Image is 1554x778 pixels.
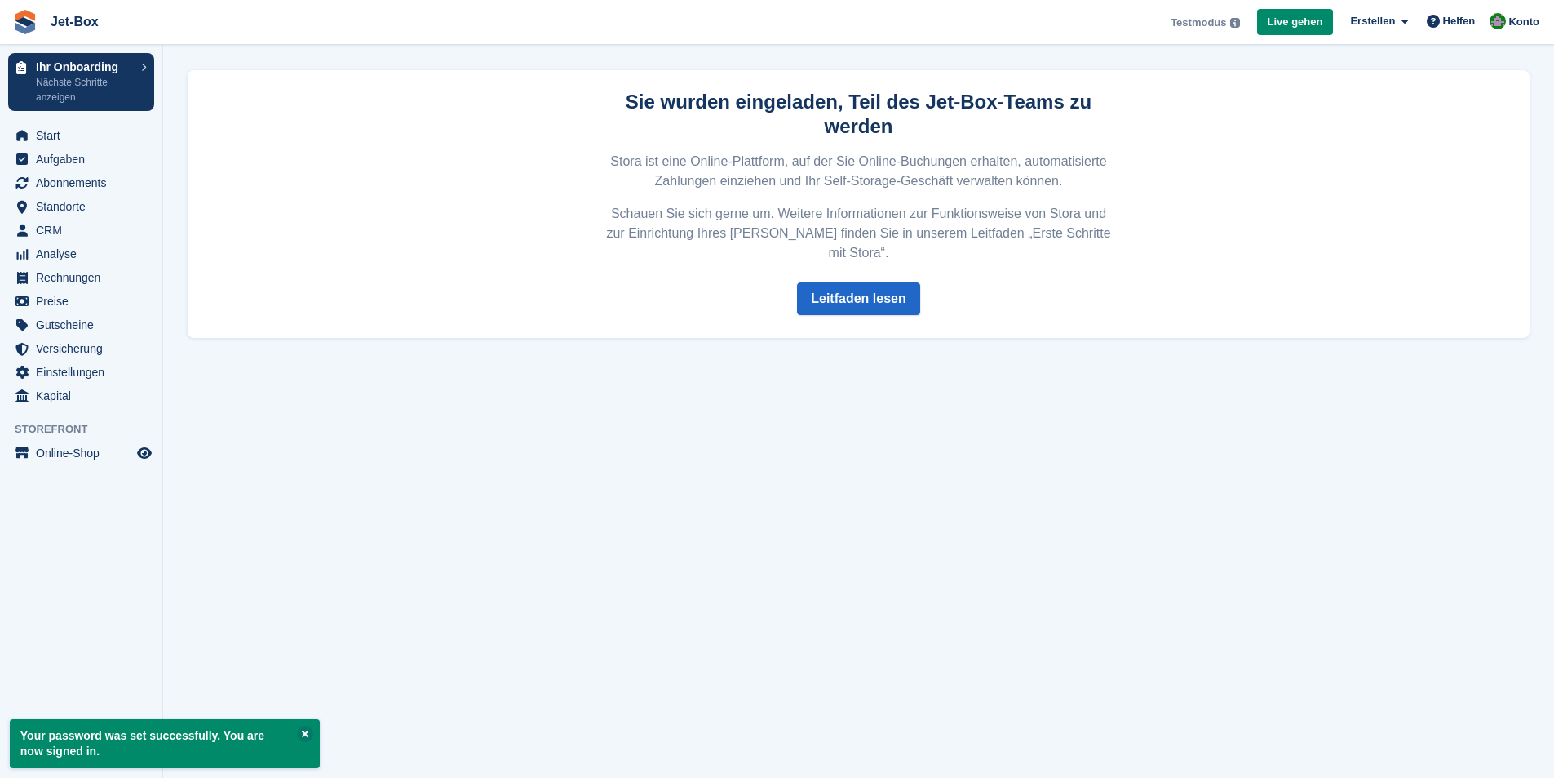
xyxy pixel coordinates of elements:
[36,124,134,147] span: Start
[626,91,1091,137] strong: Sie wurden eingeladen, Teil des Jet-Box-Teams zu werden
[8,171,154,194] a: menu
[135,443,154,463] a: Vorschau-Shop
[1230,18,1240,28] img: icon-info-grey-7440780725fd019a000dd9b08b2336e03edf1995a4989e88bcd33f0948082b44.svg
[1171,15,1226,31] span: Testmodus
[1350,13,1395,29] span: Erstellen
[36,442,134,465] span: Online-Shop
[8,242,154,265] a: menu
[36,385,134,407] span: Kapital
[8,148,154,171] a: menu
[36,61,133,73] p: Ihr Onboarding
[44,8,105,35] a: Jet-Box
[15,421,162,438] span: Storefront
[36,313,134,336] span: Gutscheine
[13,10,38,34] img: stora-icon-8386f47178a22dfd0bd8f6a31ec36ba5ce8667c1dd55bd0f319d3a0aa187defe.svg
[797,282,919,315] a: Leitfaden lesen
[8,195,154,218] a: menu
[8,266,154,289] a: menu
[36,361,134,384] span: Einstellungen
[601,152,1117,191] p: Stora ist eine Online-Plattform, auf der Sie Online-Buchungen erhalten, automatisierte Zahlungen ...
[36,266,134,289] span: Rechnungen
[8,337,154,360] a: menu
[36,171,134,194] span: Abonnements
[36,148,134,171] span: Aufgaben
[1257,9,1334,36] a: Live gehen
[10,719,320,768] p: Your password was set successfully. You are now signed in.
[8,53,154,111] a: Ihr Onboarding Nächste Schritte anzeigen
[1490,13,1506,29] img: Silvana Höh
[8,385,154,407] a: menu
[8,361,154,384] a: menu
[8,313,154,336] a: menu
[8,290,154,313] a: menu
[36,219,134,242] span: CRM
[36,337,134,360] span: Versicherung
[36,290,134,313] span: Preise
[8,442,154,465] a: Speisekarte
[36,242,134,265] span: Analyse
[36,195,134,218] span: Standorte
[1268,14,1323,30] span: Live gehen
[8,219,154,242] a: menu
[36,75,133,104] p: Nächste Schritte anzeigen
[8,124,154,147] a: menu
[1508,14,1539,30] span: Konto
[1443,13,1476,29] span: Helfen
[601,204,1117,263] p: Schauen Sie sich gerne um. Weitere Informationen zur Funktionsweise von Stora und zur Einrichtung...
